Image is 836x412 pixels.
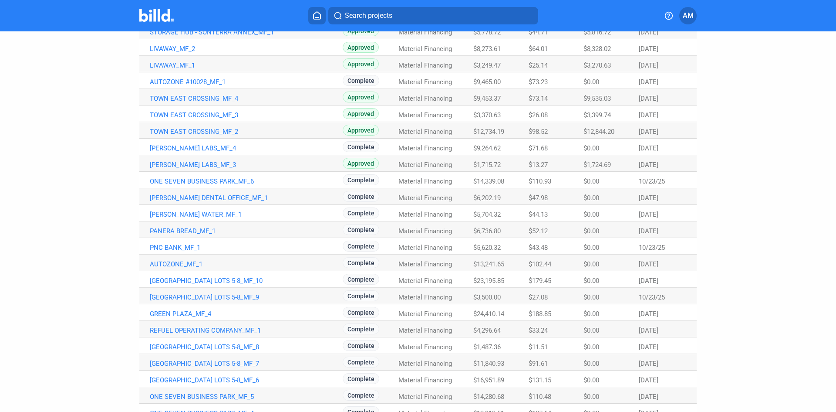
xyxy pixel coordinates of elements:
[473,95,501,102] span: $9,453.37
[150,327,343,334] a: REFUEL OPERATING COMPANY_MF_1
[343,357,379,368] span: Complete
[150,61,343,69] a: LIVAWAY_MF_1
[639,194,658,202] span: [DATE]
[583,244,599,252] span: $0.00
[398,277,452,285] span: Material Financing
[150,78,343,86] a: AUTOZONE #10028_MF_1
[473,45,501,53] span: $8,273.61
[529,161,548,169] span: $13.27
[473,376,504,384] span: $16,951.89
[679,7,697,24] button: AM
[150,293,343,301] a: [GEOGRAPHIC_DATA] LOTS 5-8_MF_9
[150,161,343,169] a: [PERSON_NAME] LABS_MF_3
[343,224,379,235] span: Complete
[473,144,501,152] span: $9,264.62
[398,144,452,152] span: Material Financing
[529,128,548,136] span: $98.52
[150,227,343,235] a: PANERA BREAD_MF_1
[343,340,379,351] span: Complete
[150,211,343,218] a: [PERSON_NAME] WATER_MF_1
[583,293,599,301] span: $0.00
[529,244,548,252] span: $43.48
[398,244,452,252] span: Material Financing
[473,360,504,368] span: $11,840.93
[343,274,379,285] span: Complete
[150,45,343,53] a: LIVAWAY_MF_2
[473,194,501,202] span: $6,202.19
[343,108,379,119] span: Approved
[398,177,452,185] span: Material Financing
[583,61,611,69] span: $3,270.63
[639,227,658,235] span: [DATE]
[639,211,658,218] span: [DATE]
[343,58,379,69] span: Approved
[639,177,665,185] span: 10/23/25
[473,244,501,252] span: $5,620.32
[328,7,538,24] button: Search projects
[150,194,343,202] a: [PERSON_NAME] DENTAL OFFICE_MF_1
[639,376,658,384] span: [DATE]
[343,323,379,334] span: Complete
[583,260,599,268] span: $0.00
[150,95,343,102] a: TOWN EAST CROSSING_MF_4
[473,128,504,136] span: $12,734.19
[150,111,343,119] a: TOWN EAST CROSSING_MF_3
[583,161,611,169] span: $1,724.69
[150,376,343,384] a: [GEOGRAPHIC_DATA] LOTS 5-8_MF_6
[398,78,452,86] span: Material Financing
[343,191,379,202] span: Complete
[343,257,379,268] span: Complete
[529,111,548,119] span: $26.08
[345,10,392,21] span: Search projects
[150,360,343,368] a: [GEOGRAPHIC_DATA] LOTS 5-8_MF_7
[473,227,501,235] span: $6,736.80
[529,211,548,218] span: $44.13
[398,343,452,351] span: Material Financing
[398,161,452,169] span: Material Financing
[398,61,452,69] span: Material Financing
[529,277,551,285] span: $179.45
[473,260,504,268] span: $13,241.65
[398,45,452,53] span: Material Financing
[398,211,452,218] span: Material Financing
[583,393,599,401] span: $0.00
[639,277,658,285] span: [DATE]
[343,42,379,53] span: Approved
[583,111,611,119] span: $3,399.74
[639,343,658,351] span: [DATE]
[343,290,379,301] span: Complete
[529,45,548,53] span: $64.01
[529,293,548,301] span: $27.08
[473,293,501,301] span: $3,500.00
[473,161,501,169] span: $1,715.72
[343,92,379,102] span: Approved
[529,360,548,368] span: $91.61
[583,343,599,351] span: $0.00
[529,227,548,235] span: $52.12
[343,125,379,136] span: Approved
[398,376,452,384] span: Material Financing
[150,244,343,252] a: PNC BANK_MF_1
[139,9,174,22] img: Billd Company Logo
[583,78,599,86] span: $0.00
[683,10,694,21] span: AM
[583,28,611,36] span: $5,816.72
[473,111,501,119] span: $3,370.63
[398,260,452,268] span: Material Financing
[343,141,379,152] span: Complete
[529,144,548,152] span: $71.68
[473,310,504,318] span: $24,410.14
[473,327,501,334] span: $4,296.64
[473,177,504,185] span: $14,339.08
[343,373,379,384] span: Complete
[398,227,452,235] span: Material Financing
[398,360,452,368] span: Material Financing
[343,390,379,401] span: Complete
[473,28,501,36] span: $5,778.72
[583,277,599,285] span: $0.00
[529,260,551,268] span: $102.44
[583,376,599,384] span: $0.00
[398,393,452,401] span: Material Financing
[639,393,658,401] span: [DATE]
[529,61,548,69] span: $25.14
